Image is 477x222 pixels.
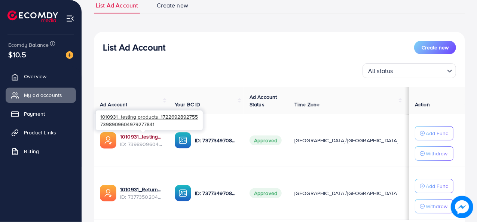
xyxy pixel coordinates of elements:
button: Add Fund [415,126,453,140]
button: Add Fund [415,179,453,193]
a: Payment [6,106,76,121]
p: Add Fund [426,129,449,138]
span: List Ad Account [96,1,138,10]
span: $10.5 [8,49,26,60]
button: Create new [414,41,456,54]
span: 1010931_testing products_1722692892755 [100,113,198,120]
span: Billing [24,148,39,155]
span: Approved [250,188,282,198]
span: Ad Account [100,101,128,108]
p: Add Fund [426,182,449,191]
span: All status [367,66,395,76]
img: image [66,51,73,59]
div: <span class='underline'>1010931_Returnsproduct_1717673220088</span></br>7377350204250456080 [120,186,163,201]
img: ic-ads-acc.e4c84228.svg [100,185,116,201]
span: Approved [250,136,282,145]
img: ic-ba-acc.ded83a64.svg [175,185,191,201]
span: My ad accounts [24,91,62,99]
a: Overview [6,69,76,84]
span: Your BC ID [175,101,201,108]
p: ID: 7377349708576243728 [195,189,238,198]
span: Overview [24,73,46,80]
span: [GEOGRAPHIC_DATA]/[GEOGRAPHIC_DATA] [294,137,398,144]
div: Search for option [363,63,456,78]
span: Ecomdy Balance [8,41,49,49]
span: Ad Account Status [250,93,277,108]
img: logo [7,10,58,22]
span: ID: 7377350204250456080 [120,193,163,201]
a: My ad accounts [6,88,76,103]
span: Action [415,101,430,108]
span: Create new [422,44,449,51]
input: Search for option [395,64,444,76]
img: ic-ads-acc.e4c84228.svg [100,132,116,149]
span: Payment [24,110,45,118]
a: 1010931_testing products_1722692892755 [120,133,163,140]
h3: List Ad Account [103,42,165,53]
a: Billing [6,144,76,159]
img: image [451,196,473,218]
span: Create new [157,1,188,10]
p: ID: 7377349708576243728 [195,136,238,145]
span: ID: 7398909604979277841 [120,140,163,148]
div: 7398909604979277841 [96,110,203,130]
p: Withdraw [426,149,447,158]
a: 1010931_Returnsproduct_1717673220088 [120,186,163,193]
span: Product Links [24,129,56,136]
button: Withdraw [415,146,453,161]
p: Withdraw [426,202,447,211]
span: Time Zone [294,101,319,108]
img: ic-ba-acc.ded83a64.svg [175,132,191,149]
a: Product Links [6,125,76,140]
span: [GEOGRAPHIC_DATA]/[GEOGRAPHIC_DATA] [294,189,398,197]
img: menu [66,14,74,23]
button: Withdraw [415,199,453,213]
